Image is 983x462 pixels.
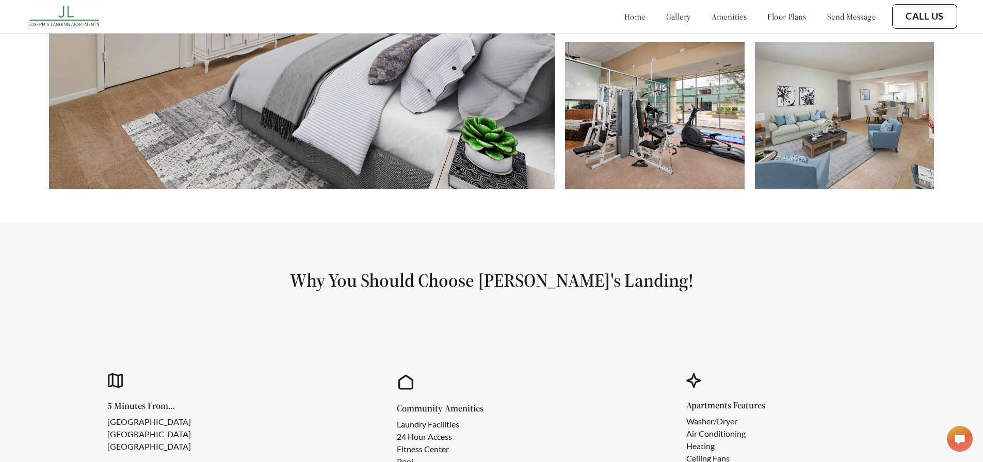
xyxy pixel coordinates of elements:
h5: Community Amenities [397,404,484,413]
li: Fitness Center [397,443,467,455]
a: Call Us [906,11,944,22]
li: Washer/Dryer [686,415,749,427]
li: [GEOGRAPHIC_DATA] [107,428,191,440]
h5: 5 Minutes From... [107,401,207,410]
a: amenities [712,11,747,22]
img: Furnished Interior [755,42,934,189]
img: josephs_landing_logo.png [26,3,104,30]
a: floor plans [767,11,807,22]
li: [GEOGRAPHIC_DATA] [107,416,191,428]
li: 24 Hour Access [397,431,467,443]
h1: Why You Should Choose [PERSON_NAME]'s Landing! [25,269,958,292]
a: home [624,11,646,22]
a: gallery [666,11,691,22]
img: Fitness Center [565,42,744,189]
li: [GEOGRAPHIC_DATA] [107,440,191,453]
h5: Apartments Features [686,401,765,410]
li: Laundry Facilities [397,418,467,431]
li: Heating [686,440,749,452]
button: Call Us [892,4,957,29]
a: send message [827,11,876,22]
li: Air Conditioning [686,427,749,440]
